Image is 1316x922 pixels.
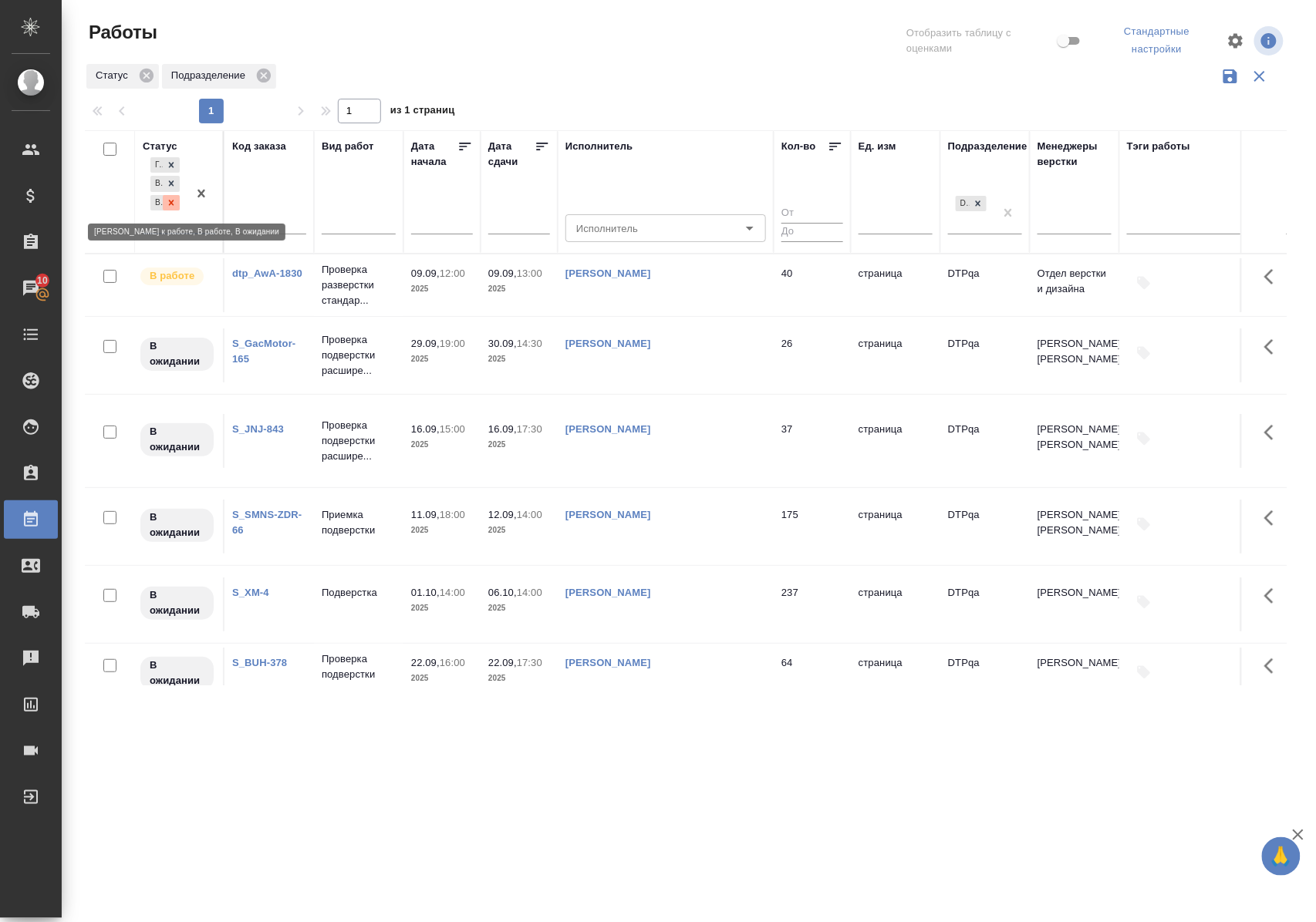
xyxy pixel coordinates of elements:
a: 10 [4,269,58,308]
p: 12.09, [488,509,517,520]
div: Статус [86,64,159,89]
p: 2025 [411,601,473,616]
button: Сохранить фильтры [1216,62,1245,91]
span: 10 [28,273,57,288]
div: DTPqa [956,196,970,212]
div: split button [1097,20,1217,62]
p: Проверка подверстки стандар... [322,651,396,698]
td: страница [851,577,940,631]
p: [PERSON_NAME] [1038,585,1112,601]
p: 16:00 [440,657,465,668]
p: Подразделение [171,68,251,83]
p: Статус [96,68,133,83]
div: Код заказа [232,139,286,154]
p: 17:30 [517,423,542,435]
span: Работы [85,20,157,45]
button: Добавить тэги [1127,336,1161,370]
p: 09.09, [488,268,517,279]
div: Статус [143,139,177,154]
div: DTPqa [954,194,988,214]
div: В ожидании [150,195,163,211]
div: Исполнитель назначен, приступать к работе пока рано [139,507,215,543]
p: 2025 [411,671,473,686]
p: 09.09, [411,268,440,279]
button: Добавить тэги [1127,585,1161,619]
span: Настроить таблицу [1217,22,1254,59]
button: Здесь прячутся важные кнопки [1255,414,1292,451]
a: S_SMNS-ZDR-66 [232,509,302,536]
p: Проверка подверстки расшире... [322,418,396,464]
td: 237 [774,577,851,631]
div: Готов к работе, В работе, В ожидании [149,156,181,175]
div: Дата сдачи [488,139,535,170]
p: 2025 [488,601,550,616]
span: Посмотреть информацию [1254,26,1287,56]
a: S_GacMotor-165 [232,338,295,365]
td: DTPqa [940,328,1030,382]
td: DTPqa [940,577,1030,631]
div: Готов к работе, В работе, В ожидании [149,174,181,193]
p: 14:00 [517,587,542,598]
td: страница [851,500,940,554]
button: Добавить тэги [1127,507,1161,541]
p: 06.10, [488,587,517,598]
p: 2025 [488,437,550,453]
div: Тэги работы [1127,139,1190,154]
p: В ожидании [150,658,204,688]
div: Исполнитель назначен, приступать к работе пока рано [139,655,215,691]
button: Добавить тэги [1127,422,1161,456]
p: 16.09, [488,423,517,435]
p: 13:00 [517,268,542,279]
p: 12:00 [440,268,465,279]
p: [PERSON_NAME], [PERSON_NAME] [1038,422,1112,453]
td: страница [851,648,940,702]
span: из 1 страниц [390,101,455,123]
div: Дата начала [411,139,457,170]
p: В ожидании [150,424,204,455]
p: 15:00 [440,423,465,435]
p: 29.09, [411,338,440,349]
p: 14:30 [517,338,542,349]
p: Подверстка [322,585,396,601]
div: Ед. изм [859,139,896,154]
button: 🙏 [1262,837,1301,876]
p: 2025 [488,352,550,367]
td: 40 [774,258,851,312]
p: 18:00 [440,509,465,520]
p: 11.09, [411,509,440,520]
p: Проверка подверстки расшире... [322,332,396,379]
a: [PERSON_NAME] [565,423,651,435]
p: 14:00 [440,587,465,598]
div: Готов к работе [150,157,163,173]
button: Здесь прячутся важные кнопки [1255,500,1292,537]
p: 22.09, [411,657,440,668]
div: Вид работ [322,139,374,154]
p: 2025 [488,523,550,538]
button: Open [739,217,761,239]
p: Отдел верстки и дизайна [1038,266,1112,297]
div: Подразделение [162,64,276,89]
a: [PERSON_NAME] [565,587,651,598]
p: 2025 [411,437,473,453]
div: Менеджеры верстки [1038,139,1112,170]
p: [PERSON_NAME], [PERSON_NAME] [1038,507,1112,538]
p: В ожидании [150,510,204,540]
td: DTPqa [940,500,1030,554]
p: 01.10, [411,587,440,598]
button: Добавить тэги [1127,266,1161,300]
div: Подразделение [948,139,1027,154]
a: [PERSON_NAME] [565,657,651,668]
a: [PERSON_NAME] [565,338,651,349]
a: [PERSON_NAME] [565,268,651,279]
button: Сбросить фильтры [1245,62,1274,91]
p: Проверка разверстки стандар... [322,262,396,308]
p: 2025 [411,523,473,538]
p: [PERSON_NAME], [PERSON_NAME] [1038,336,1112,367]
td: 175 [774,500,851,554]
input: От [781,204,843,223]
p: 2025 [411,352,473,367]
button: Здесь прячутся важные кнопки [1255,258,1292,295]
span: Отобразить таблицу с оценками [906,25,1054,56]
p: 2025 [488,671,550,686]
p: 19:00 [440,338,465,349]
